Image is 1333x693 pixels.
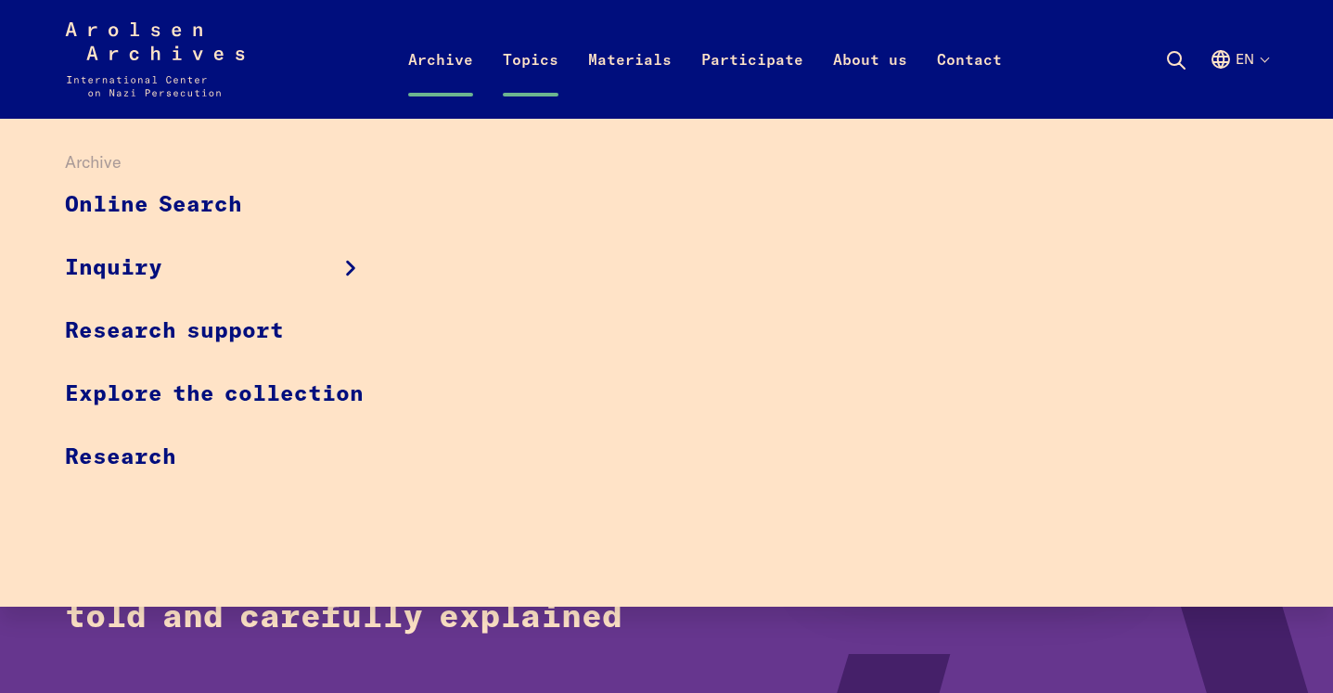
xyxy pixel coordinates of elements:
[686,45,818,119] a: Participate
[65,300,388,363] a: Research support
[65,251,162,285] span: Inquiry
[488,45,573,119] a: Topics
[393,22,1017,96] nav: Primary
[1210,48,1268,115] button: English, language selection
[818,45,922,119] a: About us
[573,45,686,119] a: Materials
[65,426,388,488] a: Research
[65,174,388,488] ul: Archive
[393,45,488,119] a: Archive
[65,237,388,300] a: Inquiry
[65,174,388,237] a: Online Search
[922,45,1017,119] a: Contact
[65,363,388,426] a: Explore the collection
